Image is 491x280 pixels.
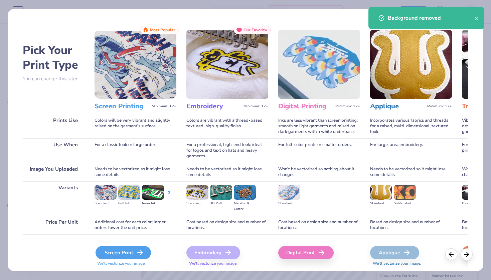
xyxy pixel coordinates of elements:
img: Standard [278,185,300,200]
img: Metallic & Glitter [234,185,256,200]
div: Prints Like [23,114,85,138]
span: Minimum: 12+ [335,104,360,109]
div: Price Per Unit [23,216,85,234]
img: Puff Ink [118,185,140,200]
span: Minimum: 12+ [243,104,268,109]
div: + 3 [166,190,170,201]
span: We'll vectorize your image. [186,261,268,266]
div: Incorporates various fabrics and threads for a raised, multi-dimensional, textured look. [370,114,452,138]
div: Standard [278,201,300,206]
img: Digital Printing [278,30,360,99]
div: 3D Puff [210,201,232,206]
div: Embroidery [186,246,240,259]
img: Standard [186,185,208,200]
span: Our Favorite [243,28,267,32]
h3: Digital Printing [278,102,333,111]
div: Based on design size and number of locations. [370,216,452,234]
div: Use When [23,138,85,163]
h2: Pick Your Print Type [23,43,85,72]
div: Metallic & Glitter [234,201,256,212]
h3: Applique [370,102,425,111]
div: Colors are vibrant with a thread-based textured, high-quality finish. [186,114,268,138]
h3: Embroidery [186,102,241,111]
div: Colors will be very vibrant and slightly raised on the garment's surface. [95,114,176,138]
img: Direct-to-film [462,185,484,200]
div: Additional cost for each color; larger orders lower the unit price. [95,216,176,234]
div: Applique [370,246,419,259]
div: Image You Uploaded [23,163,85,181]
div: Screen Print [96,246,151,259]
img: Standard [95,185,117,200]
img: Standard [370,185,392,200]
span: Most Popular [150,28,175,32]
div: Cost based on design size and number of locations. [186,216,268,234]
div: Background removed [388,14,474,22]
div: Digital Print [278,246,334,259]
span: Minimum: 12+ [427,104,452,109]
div: Needs to be vectorized so it might lose some details [186,163,268,181]
div: For a professional, high-end look; ideal for logos and text on hats and heavy garments. [186,138,268,163]
div: Cost based on design size and number of locations. [278,216,360,234]
div: Neon Ink [142,201,164,206]
div: For large-area embroidery. [370,138,452,163]
div: Needs to be vectorized so it might lose some details [95,163,176,181]
div: Direct-to-film [462,201,484,206]
div: Standard [370,201,392,206]
div: Puff Ink [118,201,140,206]
img: Screen Printing [95,30,176,99]
div: Won't be vectorized so nothing about it changes [278,163,360,181]
span: Minimum: 12+ [152,104,176,109]
div: For a classic look or large order. [95,138,176,163]
span: We'll vectorize your image. [370,261,452,266]
div: Standard [186,201,208,206]
div: Standard [95,201,117,206]
span: We'll vectorize your image. [95,261,176,266]
img: Neon Ink [142,185,164,200]
h3: Screen Printing [95,102,149,111]
div: Variants [23,181,85,216]
div: Inks are less vibrant than screen printing; smooth on light garments and raised on dark garments ... [278,114,360,138]
img: 3D Puff [210,185,232,200]
img: Embroidery [186,30,268,99]
div: Needs to be vectorized so it might lose some details [370,163,452,181]
img: Sublimated [394,185,416,200]
img: Applique [370,30,452,99]
button: close [474,14,479,22]
div: For full-color prints or smaller orders. [278,138,360,163]
p: You can change this later. [23,76,85,82]
div: Sublimated [394,201,416,206]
